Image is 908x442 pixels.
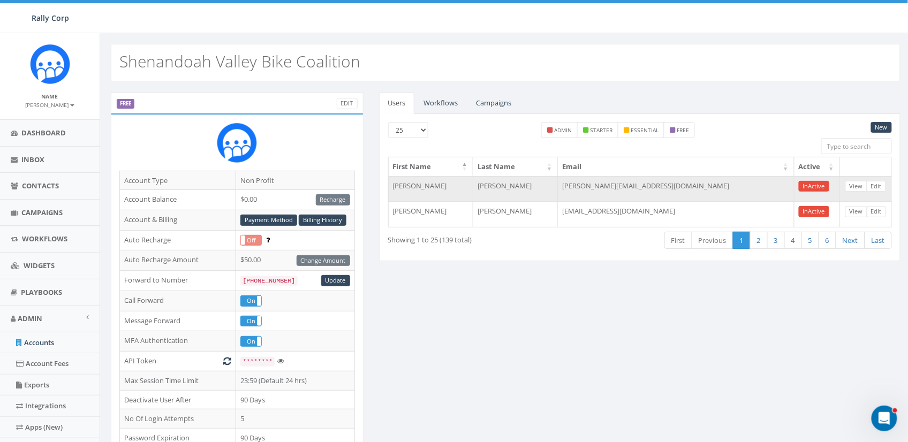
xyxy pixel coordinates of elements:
[236,190,354,210] td: $0.00
[836,232,865,249] a: Next
[120,352,236,371] td: API Token
[22,181,59,190] span: Contacts
[299,215,346,226] a: Billing History
[845,181,867,192] a: View
[801,232,819,249] a: 5
[236,250,354,271] td: $50.00
[236,371,354,390] td: 23:59 (Default 24 hrs)
[42,93,58,100] small: Name
[867,206,886,217] a: Edit
[18,314,42,323] span: Admin
[321,275,350,286] a: Update
[750,232,768,249] a: 2
[240,316,262,327] div: OnOff
[631,126,659,134] small: essential
[415,92,467,114] a: Workflows
[240,235,262,246] div: OnOff
[120,371,236,390] td: Max Session Time Limit
[24,261,55,270] span: Widgets
[819,232,836,249] a: 6
[32,13,69,23] span: Rally Corp
[821,138,892,154] input: Type to search
[120,171,236,190] td: Account Type
[240,336,262,347] div: OnOff
[468,92,520,114] a: Campaigns
[240,295,262,307] div: OnOff
[871,122,892,133] a: New
[473,201,558,227] td: [PERSON_NAME]
[117,99,134,109] label: FREE
[554,126,572,134] small: admin
[337,98,358,109] a: Edit
[21,128,66,138] span: Dashboard
[677,126,689,134] small: free
[784,232,802,249] a: 4
[558,201,794,227] td: [EMAIL_ADDRESS][DOMAIN_NAME]
[120,190,236,210] td: Account Balance
[236,409,354,429] td: 5
[236,171,354,190] td: Non Profit
[120,230,236,250] td: Auto Recharge
[120,311,236,331] td: Message Forward
[26,101,74,109] small: [PERSON_NAME]
[22,234,67,243] span: Workflows
[120,390,236,409] td: Deactivate User After
[120,331,236,352] td: MFA Authentication
[26,100,74,109] a: [PERSON_NAME]
[799,206,829,217] a: InActive
[240,276,297,286] code: [PHONE_NUMBER]
[664,232,692,249] a: First
[389,201,473,227] td: [PERSON_NAME]
[473,157,558,176] th: Last Name: activate to sort column ascending
[473,176,558,202] td: [PERSON_NAME]
[120,271,236,291] td: Forward to Number
[558,176,794,202] td: [PERSON_NAME][EMAIL_ADDRESS][DOMAIN_NAME]
[217,123,257,163] img: Rally_Corp_Icon_1.png
[120,210,236,230] td: Account & Billing
[380,92,414,114] a: Users
[799,181,829,192] a: InActive
[872,406,897,431] iframe: Intercom live chat
[590,126,612,134] small: starter
[845,206,867,217] a: View
[389,157,473,176] th: First Name: activate to sort column descending
[120,250,236,271] td: Auto Recharge Amount
[223,357,231,364] i: Generate New Token
[794,157,840,176] th: Active: activate to sort column ascending
[120,291,236,311] td: Call Forward
[21,208,63,217] span: Campaigns
[241,296,261,306] label: On
[692,232,733,249] a: Previous
[865,232,892,249] a: Last
[21,287,62,297] span: Playbooks
[266,235,270,245] span: Enable to prevent campaign failure.
[388,231,589,245] div: Showing 1 to 25 (139 total)
[120,409,236,429] td: No Of Login Attempts
[240,215,297,226] a: Payment Method
[241,337,261,347] label: On
[389,176,473,202] td: [PERSON_NAME]
[558,157,794,176] th: Email: activate to sort column ascending
[867,181,886,192] a: Edit
[236,390,354,409] td: 90 Days
[119,52,360,70] h2: Shenandoah Valley Bike Coalition
[241,316,261,326] label: On
[30,44,70,84] img: Icon_1.png
[767,232,785,249] a: 3
[241,235,261,246] label: Off
[21,155,44,164] span: Inbox
[733,232,751,249] a: 1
